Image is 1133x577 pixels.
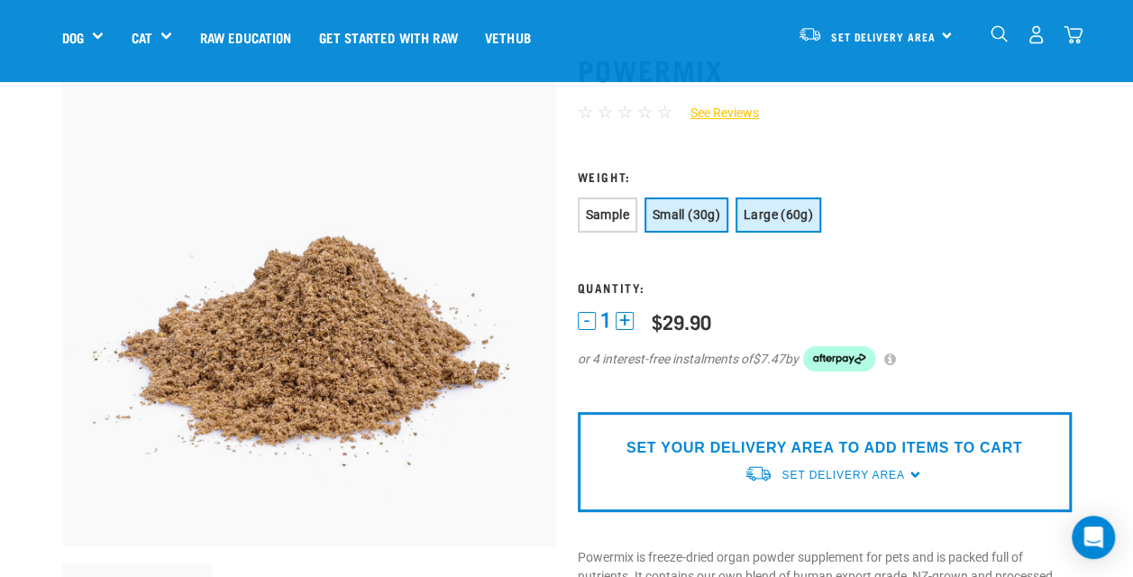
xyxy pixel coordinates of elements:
[1027,25,1046,44] img: user.png
[62,27,84,48] a: Dog
[131,27,151,48] a: Cat
[644,197,728,233] button: Small (30g)
[637,102,653,123] span: ☆
[578,346,1072,371] div: or 4 interest-free instalments of by
[578,169,1072,183] h3: Weight:
[657,102,672,123] span: ☆
[1072,516,1115,559] div: Open Intercom Messenger
[1064,25,1083,44] img: home-icon@2x.png
[744,207,813,222] span: Large (60g)
[598,102,613,123] span: ☆
[744,464,772,483] img: van-moving.png
[626,437,1022,459] p: SET YOUR DELIVERY AREA TO ADD ITEMS TO CART
[831,33,936,40] span: Set Delivery Area
[306,1,471,73] a: Get started with Raw
[578,197,637,233] button: Sample
[62,52,556,546] img: Pile Of PowerMix For Pets
[617,102,633,123] span: ☆
[600,311,611,330] span: 1
[616,312,634,330] button: +
[578,312,596,330] button: -
[578,102,593,123] span: ☆
[798,26,822,42] img: van-moving.png
[672,104,759,123] a: See Reviews
[586,207,629,222] span: Sample
[781,469,904,481] span: Set Delivery Area
[753,350,785,369] span: $7.47
[652,310,711,333] div: $29.90
[736,197,821,233] button: Large (60g)
[471,1,544,73] a: Vethub
[186,1,305,73] a: Raw Education
[803,346,875,371] img: Afterpay
[578,280,1072,294] h3: Quantity:
[991,25,1008,42] img: home-icon-1@2x.png
[653,207,720,222] span: Small (30g)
